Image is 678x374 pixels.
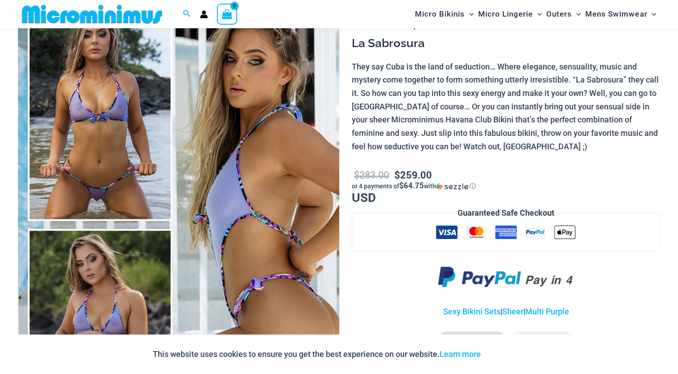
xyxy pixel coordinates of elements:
[354,168,389,181] bdi: 283.00
[415,3,465,26] span: Micro Bikinis
[478,3,533,26] span: Micro Lingerie
[647,3,656,26] span: Menu Toggle
[546,307,569,316] a: Purple
[18,4,166,24] img: MM SHOP LOGO FLAT
[544,3,583,26] a: OutersMenu ToggleMenu Toggle
[153,348,481,361] p: This website uses cookies to ensure you get the best experience on our website.
[572,3,581,26] span: Menu Toggle
[352,305,660,318] p: | |
[413,3,476,26] a: Micro BikinisMenu ToggleMenu Toggle
[352,60,660,153] p: They say Cuba is the land of seduction… Where elegance, sensuality, music and mystery come togeth...
[476,3,544,26] a: Micro LingerieMenu ToggleMenu Toggle
[217,4,238,24] a: View Shopping Cart, empty
[533,3,542,26] span: Menu Toggle
[440,349,481,359] a: Learn more
[454,206,558,220] legend: Guaranteed Safe Checkout
[585,3,647,26] span: Mens Swimwear
[352,182,660,191] div: or 4 payments of with
[352,182,660,191] div: or 4 payments of$64.75withSezzle Click to learn more about Sezzle
[465,3,474,26] span: Menu Toggle
[488,344,526,365] button: Accept
[436,183,468,191] img: Sezzle
[502,307,523,316] a: Sheer
[583,3,658,26] a: Mens SwimwearMenu ToggleMenu Toggle
[438,331,506,354] li: Fabric Details
[394,168,432,181] bdi: 259.00
[183,9,191,20] a: Search icon link
[546,3,572,26] span: Outers
[352,36,660,51] h3: La Sabrosura
[411,1,660,27] nav: Site Navigation
[394,168,400,181] span: $
[510,331,574,354] li: Sizing Guide
[443,307,501,316] a: Sexy Bikini Sets
[354,168,359,181] span: $
[200,10,208,18] a: Account icon link
[525,307,544,316] a: Multi
[399,180,424,191] span: $64.75
[352,167,660,204] p: USD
